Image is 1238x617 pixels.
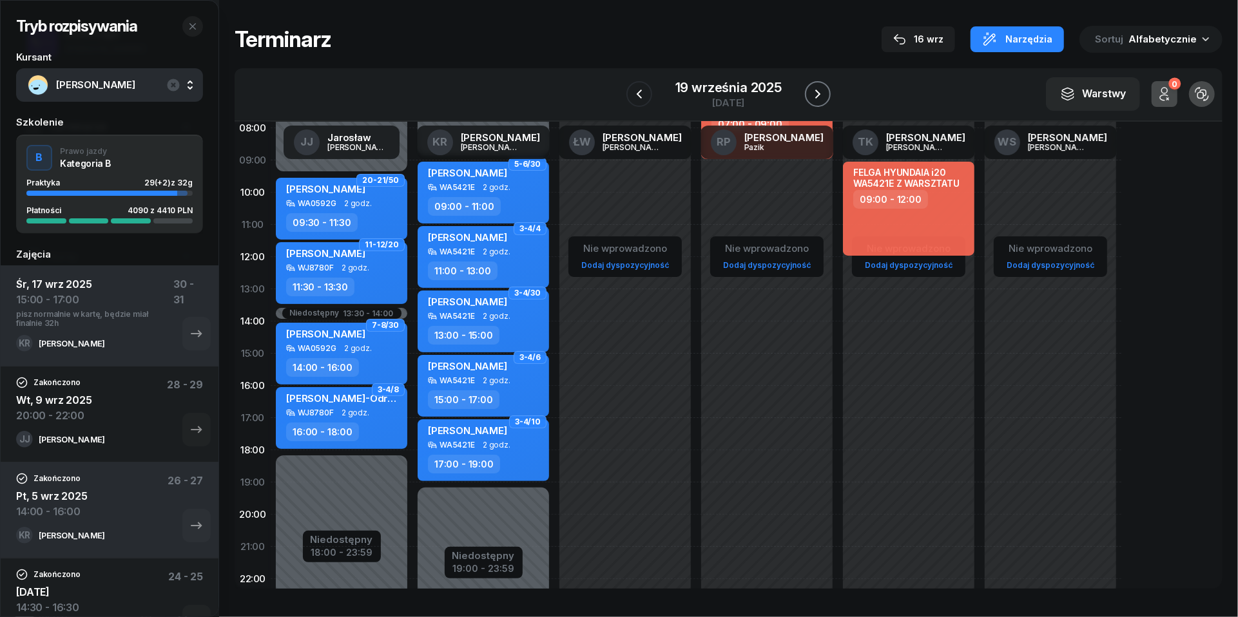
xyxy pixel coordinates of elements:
a: Dodaj dyspozycyjność [718,258,816,272]
div: 14:00 - 16:00 [286,358,359,377]
div: [PERSON_NAME] [1028,143,1090,151]
div: 17:00 [235,402,271,434]
div: WA0592G [298,199,336,207]
span: 2 godz. [342,408,369,417]
button: Sortuj Alfabetycznie [1079,26,1223,53]
div: WA5421E [440,183,475,191]
div: 16:00 [235,370,271,402]
div: 15:00 - 17:00 [16,292,173,307]
span: [PERSON_NAME] [428,167,507,179]
div: 11:00 [235,209,271,241]
span: 3-4/8 [378,388,399,391]
div: WA5421E [440,312,475,320]
a: KR[PERSON_NAME][PERSON_NAME] [417,126,550,159]
div: 18:00 - 23:59 [311,544,373,558]
button: Niedostępny13:30 - 14:00 [290,309,394,318]
div: 28 - 29 [167,377,203,431]
div: Zakończono [16,377,80,388]
span: 2 godz. [344,344,372,353]
button: Nie wprowadzonoDodaj dyspozycyjność [718,238,816,276]
div: Niedostępny [452,551,515,560]
div: [PERSON_NAME] [744,133,824,142]
span: 5-6/30 [514,163,541,166]
span: Sortuj [1095,31,1126,48]
div: 26 - 27 [168,473,203,527]
div: 18:00 [235,434,271,466]
button: 16 wrz [882,26,955,52]
span: WS [998,137,1016,147]
div: Śr, 17 wrz 2025 [16,276,173,292]
div: 16 wrz [893,32,943,47]
button: Niedostępny19:00 - 23:59 [452,548,515,576]
div: 22:00 [235,563,271,595]
div: WA5421E [440,441,475,449]
span: RP [717,137,731,147]
div: [PERSON_NAME] [1028,133,1107,142]
div: 10:00 [235,176,271,209]
span: [PERSON_NAME] [428,231,507,243]
span: 2 godz. [344,199,372,208]
span: 2 godz. [483,376,510,385]
span: 2 godz. [483,247,510,256]
button: Nie wprowadzonoDodaj dyspozycyjność [576,238,674,276]
span: [PERSON_NAME] [428,296,507,308]
span: [PERSON_NAME] [286,247,365,260]
div: 08:00 [235,112,271,144]
span: Alfabetycznie [1128,33,1197,45]
a: JJJarosław[PERSON_NAME] [284,126,400,159]
span: 2 godz. [483,183,510,192]
div: 15:00 - 17:00 [428,390,499,409]
div: WA5421E [440,376,475,384]
div: 12:00 [235,241,271,273]
span: 3-4/6 [519,356,541,359]
div: Nie wprowadzono [576,240,674,257]
div: 29 z 32g [144,178,193,187]
div: 14:00 - 16:00 [16,504,88,519]
button: BPrawo jazdyKategoria BPraktyka29(+2)z 32gPłatności4090 z 4410 PLN [16,135,203,234]
div: [DATE] [16,569,79,600]
span: 11-12/20 [365,243,399,246]
div: 13:30 - 14:00 [343,309,394,318]
div: [PERSON_NAME] [886,143,948,151]
div: 09:00 - 11:00 [428,197,501,216]
button: Warstwy [1046,77,1140,111]
span: 20-21/50 [362,179,399,182]
a: WS[PERSON_NAME][PERSON_NAME] [984,126,1117,159]
div: [DATE] [675,98,782,108]
div: Niedostępny [311,535,373,544]
div: pisz normalnie w kartę, będzie miał finalnie 32h [16,307,173,327]
div: 14:30 - 16:30 [16,600,79,615]
span: 2 godz. [483,441,510,450]
span: KR [19,531,30,540]
a: Dodaj dyspozycyjność [860,258,958,272]
button: Narzędzia [971,26,1064,52]
div: [PERSON_NAME] [39,435,104,443]
div: Zakończono [16,569,80,580]
h1: Terminarz [235,28,331,51]
div: Nie wprowadzono [1001,240,1099,257]
span: [PERSON_NAME] [286,183,365,195]
span: KR [19,339,30,348]
span: 3-4/4 [519,227,541,230]
div: 21:00 [235,531,271,563]
div: WJ8780F [298,263,334,272]
div: 19:00 [235,466,271,498]
a: TK[PERSON_NAME][PERSON_NAME] [842,126,976,159]
span: 2 godz. [342,263,369,272]
div: [PERSON_NAME] [886,133,965,142]
div: 19 września 2025 [675,81,782,94]
span: [PERSON_NAME] [286,328,365,340]
div: FELGA HYUNDAIA i20 WA5421E Z WARSZTATU [853,167,967,189]
div: [PERSON_NAME] [39,339,104,347]
span: ŁW [573,137,591,147]
div: Zakończono [16,473,80,484]
span: [PERSON_NAME] [428,360,507,372]
div: WA0592G [298,344,336,352]
span: TK [858,137,873,147]
span: 3-4/10 [515,421,541,423]
div: Wt, 9 wrz 2025 [16,377,92,408]
div: 11:30 - 13:30 [286,278,354,296]
span: KR [432,137,447,147]
button: Nie wprowadzonoDodaj dyspozycyjność [1001,238,1099,276]
span: [PERSON_NAME] [56,77,191,93]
